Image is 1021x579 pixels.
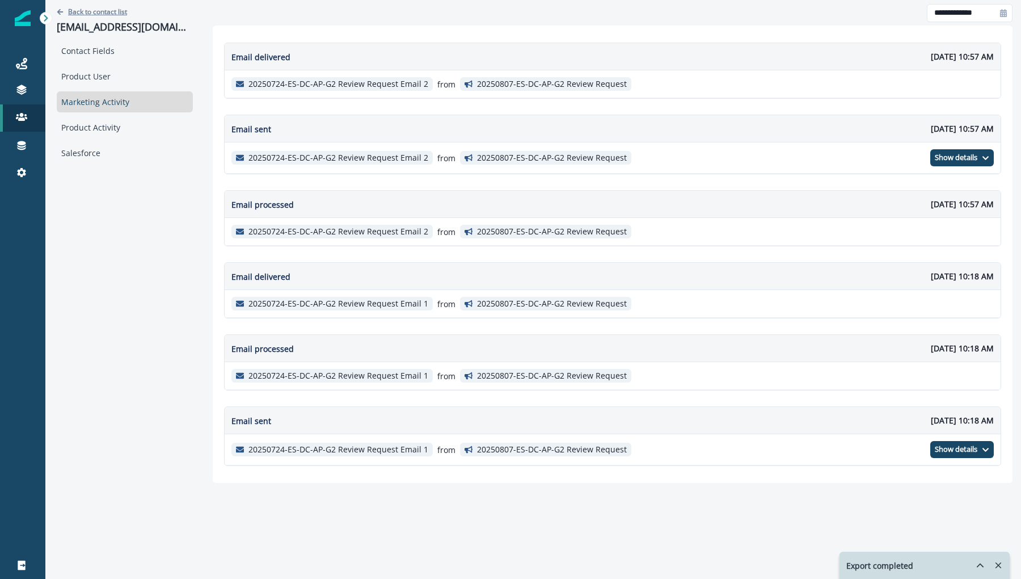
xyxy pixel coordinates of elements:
p: 20250807-ES-DC-AP-G2 Review Request [477,79,627,89]
button: Go back [57,7,127,16]
button: Show details [930,149,994,166]
p: Email processed [231,343,294,355]
p: from [437,226,455,238]
p: 20250807-ES-DC-AP-G2 Review Request [477,299,627,309]
p: 20250724-ES-DC-AP-G2 Review Request Email 1 [248,371,428,381]
button: Show details [930,441,994,458]
p: Show details [935,153,977,162]
p: [DATE] 10:18 AM [931,414,994,426]
p: 20250807-ES-DC-AP-G2 Review Request [477,227,627,237]
p: from [437,370,455,382]
p: [DATE] 10:18 AM [931,342,994,354]
p: Email processed [231,199,294,211]
p: Email sent [231,415,271,427]
p: from [437,298,455,310]
p: from [437,152,455,164]
p: 20250724-ES-DC-AP-G2 Review Request Email 2 [248,79,428,89]
p: Show details [935,445,977,454]
img: Inflection [15,10,31,26]
p: 20250724-ES-DC-AP-G2 Review Request Email 2 [248,153,428,163]
p: Email delivered [231,51,290,63]
p: 20250724-ES-DC-AP-G2 Review Request Email 1 [248,299,428,309]
p: [DATE] 10:18 AM [931,270,994,282]
p: Export completed [846,560,913,572]
button: hide-exports [971,557,989,574]
p: [EMAIL_ADDRESS][DOMAIN_NAME] [57,21,193,33]
p: 20250724-ES-DC-AP-G2 Review Request Email 2 [248,227,428,237]
div: Contact Fields [57,40,193,61]
p: from [437,444,455,456]
p: Back to contact list [68,7,127,16]
p: 20250807-ES-DC-AP-G2 Review Request [477,153,627,163]
p: [DATE] 10:57 AM [931,123,994,135]
div: Marketing Activity [57,91,193,112]
button: hide-exports [962,552,985,578]
p: Email delivered [231,271,290,283]
div: Salesforce [57,142,193,163]
p: [DATE] 10:57 AM [931,51,994,62]
div: Product Activity [57,117,193,138]
p: Email sent [231,123,271,135]
button: Remove-exports [989,557,1007,574]
p: 20250724-ES-DC-AP-G2 Review Request Email 1 [248,445,428,455]
div: Product User [57,66,193,87]
p: 20250807-ES-DC-AP-G2 Review Request [477,371,627,381]
p: [DATE] 10:57 AM [931,198,994,210]
p: from [437,78,455,90]
p: 20250807-ES-DC-AP-G2 Review Request [477,445,627,455]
